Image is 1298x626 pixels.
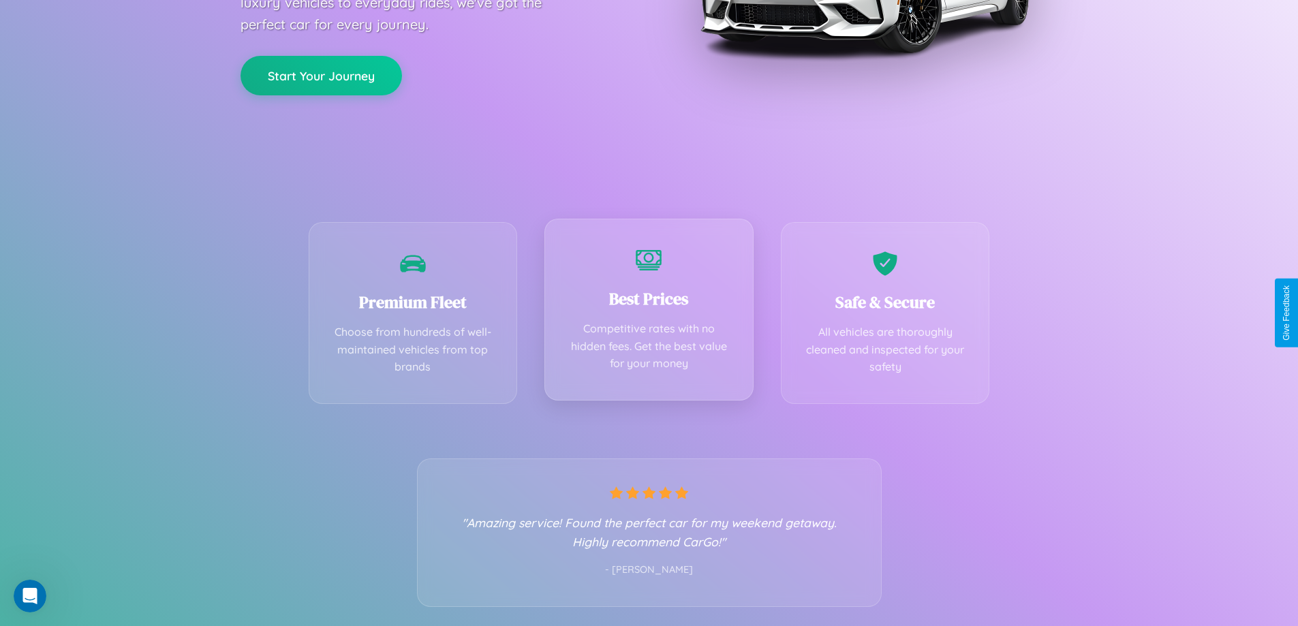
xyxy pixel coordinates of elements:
p: - [PERSON_NAME] [445,561,854,579]
h3: Best Prices [566,287,732,310]
iframe: Intercom live chat [14,580,46,612]
h3: Premium Fleet [330,291,497,313]
h3: Safe & Secure [802,291,969,313]
button: Start Your Journey [241,56,402,95]
p: Choose from hundreds of well-maintained vehicles from top brands [330,324,497,376]
p: "Amazing service! Found the perfect car for my weekend getaway. Highly recommend CarGo!" [445,513,854,551]
div: Give Feedback [1282,285,1291,341]
p: All vehicles are thoroughly cleaned and inspected for your safety [802,324,969,376]
p: Competitive rates with no hidden fees. Get the best value for your money [566,320,732,373]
